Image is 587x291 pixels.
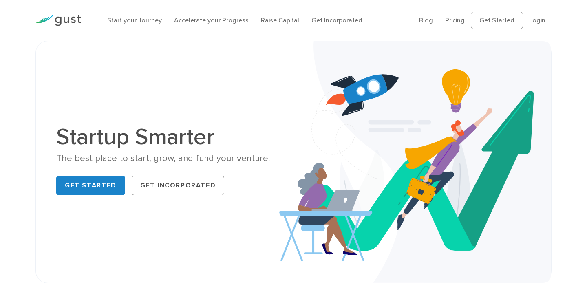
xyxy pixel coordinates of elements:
[56,152,287,164] div: The best place to start, grow, and fund your venture.
[261,16,299,24] a: Raise Capital
[174,16,249,24] a: Accelerate your Progress
[311,16,362,24] a: Get Incorporated
[107,16,162,24] a: Start your Journey
[419,16,433,24] a: Blog
[445,16,465,24] a: Pricing
[132,176,225,195] a: Get Incorporated
[56,126,287,148] h1: Startup Smarter
[35,15,81,26] img: Gust Logo
[279,41,551,283] img: Startup Smarter Hero
[471,12,523,29] a: Get Started
[529,16,545,24] a: Login
[56,176,125,195] a: Get Started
